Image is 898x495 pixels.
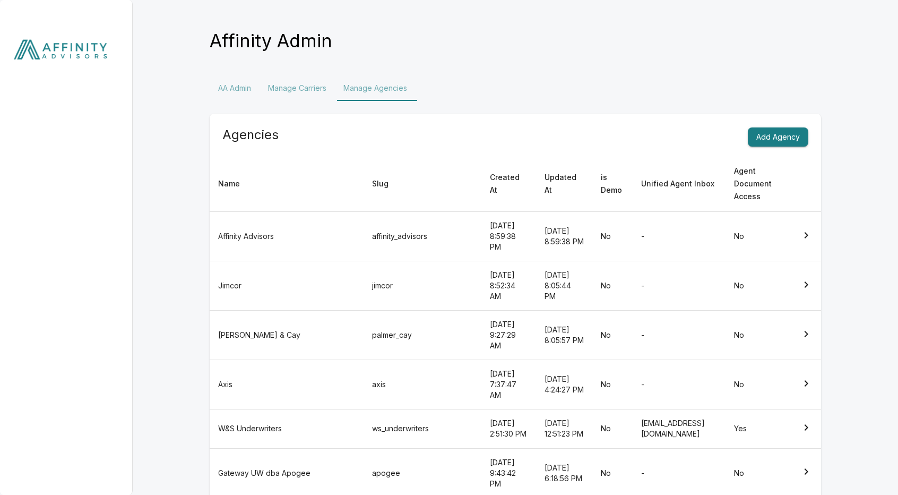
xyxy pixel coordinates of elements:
[633,261,726,311] td: -
[481,261,536,311] td: [DATE] 8:52:34 AM
[210,75,821,101] div: Settings Tabs
[592,409,632,448] td: No
[481,360,536,409] td: [DATE] 7:37:47 AM
[633,156,726,212] th: Unified Agent Inbox
[481,311,536,360] td: [DATE] 9:27:29 AM
[222,126,279,143] h5: Agencies
[210,261,364,311] td: Jimcor
[536,360,593,409] td: [DATE] 4:24:27 PM
[364,156,481,212] th: Slug
[260,75,335,101] button: Manage Carriers
[364,360,481,409] td: axis
[210,30,332,52] h4: Affinity Admin
[364,212,481,261] td: affinity_advisors
[210,311,364,360] td: [PERSON_NAME] & Cay
[726,360,791,409] td: No
[536,212,593,261] td: [DATE] 8:59:38 PM
[726,311,791,360] td: No
[726,156,791,212] th: Agent Document Access
[364,409,481,448] td: ws_underwriters
[726,261,791,311] td: No
[364,261,481,311] td: jimcor
[592,156,632,212] th: is Demo
[633,311,726,360] td: -
[536,156,593,212] th: Updated At
[536,311,593,360] td: [DATE] 8:05:57 PM
[748,127,808,147] button: Add Agency
[592,261,632,311] td: No
[592,360,632,409] td: No
[592,311,632,360] td: No
[633,360,726,409] td: -
[536,409,593,448] td: [DATE] 12:51:23 PM
[210,409,364,448] td: W&S Underwriters
[481,212,536,261] td: [DATE] 8:59:38 PM
[633,409,726,448] td: [EMAIL_ADDRESS][DOMAIN_NAME]
[726,212,791,261] td: No
[210,212,364,261] td: Affinity Advisors
[335,75,416,101] button: Manage Agencies
[210,360,364,409] td: Axis
[481,409,536,448] td: [DATE] 2:51:30 PM
[633,212,726,261] td: -
[536,261,593,311] td: [DATE] 8:05:44 PM
[364,311,481,360] td: palmer_cay
[210,75,260,101] button: AA Admin
[481,156,536,212] th: Created At
[210,156,364,212] th: Name
[726,409,791,448] td: Yes
[592,212,632,261] td: No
